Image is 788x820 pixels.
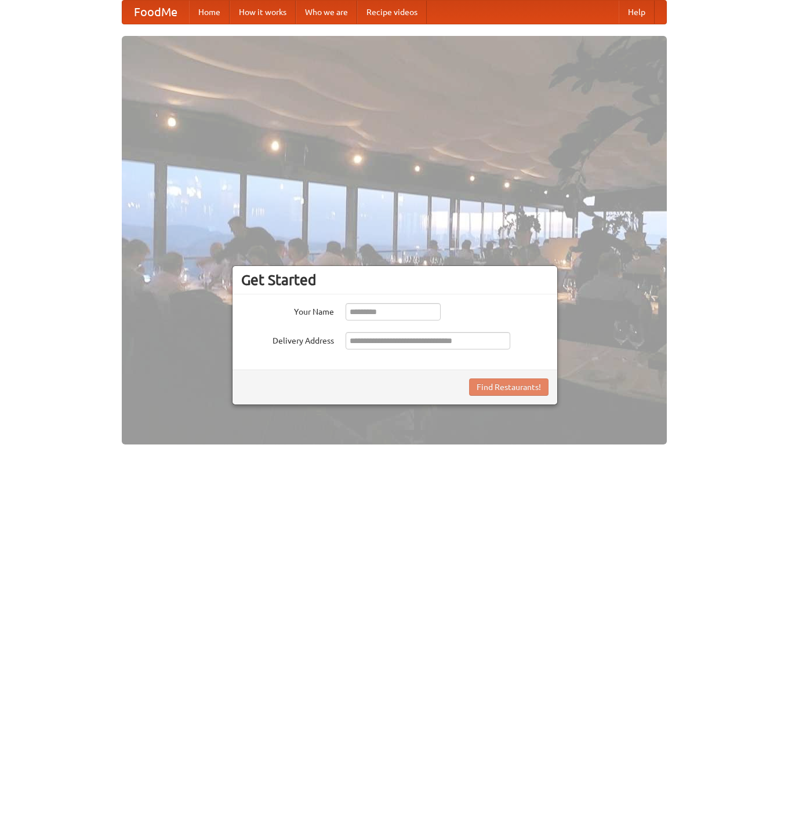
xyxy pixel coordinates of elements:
[189,1,230,24] a: Home
[241,271,549,289] h3: Get Started
[469,378,549,396] button: Find Restaurants!
[357,1,427,24] a: Recipe videos
[241,332,334,347] label: Delivery Address
[241,303,334,318] label: Your Name
[619,1,655,24] a: Help
[122,1,189,24] a: FoodMe
[296,1,357,24] a: Who we are
[230,1,296,24] a: How it works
